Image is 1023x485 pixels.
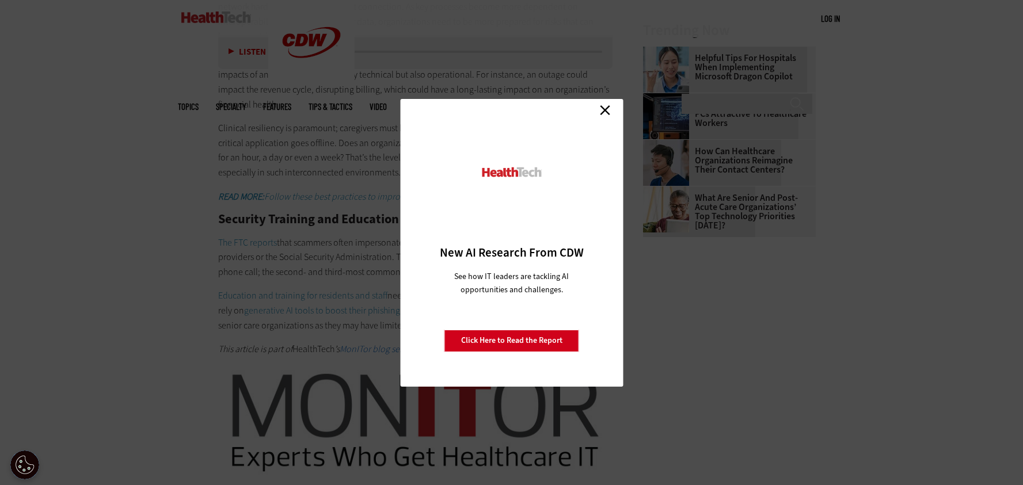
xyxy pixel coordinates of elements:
p: See how IT leaders are tackling AI opportunities and challenges. [440,270,583,296]
div: Cookie Settings [10,450,39,479]
img: HealthTech_0.png [480,166,543,178]
h3: New AI Research From CDW [420,245,603,261]
a: Close [596,102,614,119]
button: Open Preferences [10,450,39,479]
a: Click Here to Read the Report [444,330,579,352]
